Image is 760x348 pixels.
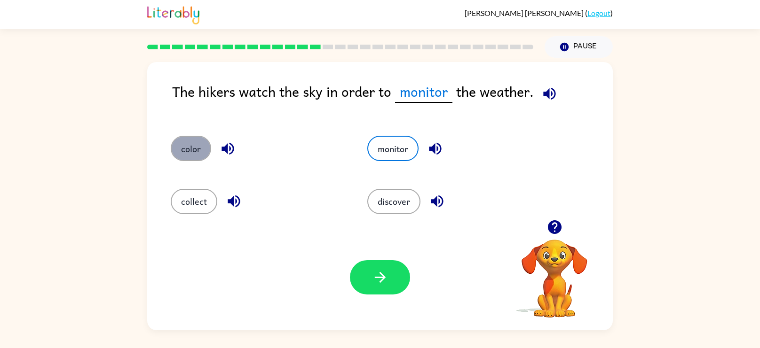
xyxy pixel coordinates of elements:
img: Literably [147,4,199,24]
button: collect [171,189,217,214]
video: Your browser must support playing .mp4 files to use Literably. Please try using another browser. [507,225,602,319]
a: Logout [587,8,610,17]
button: discover [367,189,420,214]
button: color [171,136,211,161]
span: monitor [395,81,452,103]
div: The hikers watch the sky in order to the weather. [172,81,613,117]
div: ( ) [465,8,613,17]
button: Pause [545,36,613,58]
button: monitor [367,136,419,161]
span: [PERSON_NAME] [PERSON_NAME] [465,8,585,17]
